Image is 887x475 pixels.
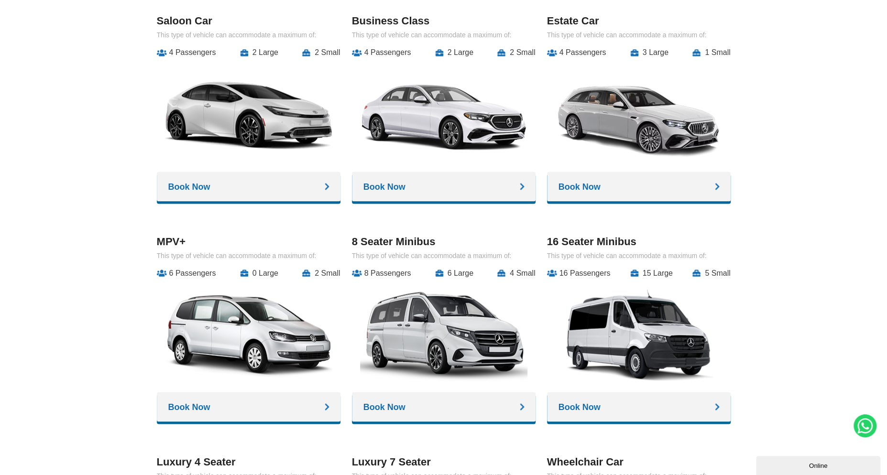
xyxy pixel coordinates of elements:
[630,269,673,277] li: 15 Large
[302,269,340,277] li: 2 Small
[547,251,731,259] p: This type of vehicle can accommodate a maximum of:
[547,172,731,201] a: Book Now
[547,269,611,277] li: 16 Passengers
[692,48,730,57] li: 1 Small
[352,172,536,201] a: Book Now
[555,284,723,385] img: A1 Taxis 16 Seater Minibus
[547,15,731,27] h3: Estate Car
[352,392,536,421] a: Book Now
[630,48,668,57] li: 3 Large
[352,251,536,259] p: This type of vehicle can accommodate a maximum of:
[165,64,332,164] img: A1 Taxis Saloon Car
[352,235,536,248] h3: 8 Seater Minibus
[692,269,730,277] li: 5 Small
[352,15,536,27] h3: Business Class
[547,235,731,248] h3: 16 Seater Minibus
[302,48,340,57] li: 2 Small
[157,455,340,468] h3: Luxury 4 Seater
[547,31,731,39] p: This type of vehicle can accommodate a maximum of:
[555,64,723,164] img: A1 Taxis Estate Car
[165,284,332,385] img: A1 Taxis MPV+
[547,455,731,468] h3: Wheelchair Car
[360,284,527,385] img: A1 Taxis 8 Seater Minibus
[240,269,278,277] li: 0 Large
[240,48,278,57] li: 2 Large
[435,269,473,277] li: 6 Large
[435,48,473,57] li: 2 Large
[756,454,882,475] iframe: chat widget
[157,48,216,57] li: 4 Passengers
[157,172,340,201] a: Book Now
[547,392,731,421] a: Book Now
[157,269,216,277] li: 6 Passengers
[352,269,411,277] li: 8 Passengers
[352,455,536,468] h3: Luxury 7 Seater
[352,48,411,57] li: 4 Passengers
[157,235,340,248] h3: MPV+
[157,15,340,27] h3: Saloon Car
[497,48,535,57] li: 2 Small
[497,269,535,277] li: 4 Small
[157,392,340,421] a: Book Now
[360,64,527,164] img: A1 Taxis Business Class Cars
[547,48,606,57] li: 4 Passengers
[157,31,340,39] p: This type of vehicle can accommodate a maximum of:
[352,31,536,39] p: This type of vehicle can accommodate a maximum of:
[157,251,340,259] p: This type of vehicle can accommodate a maximum of:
